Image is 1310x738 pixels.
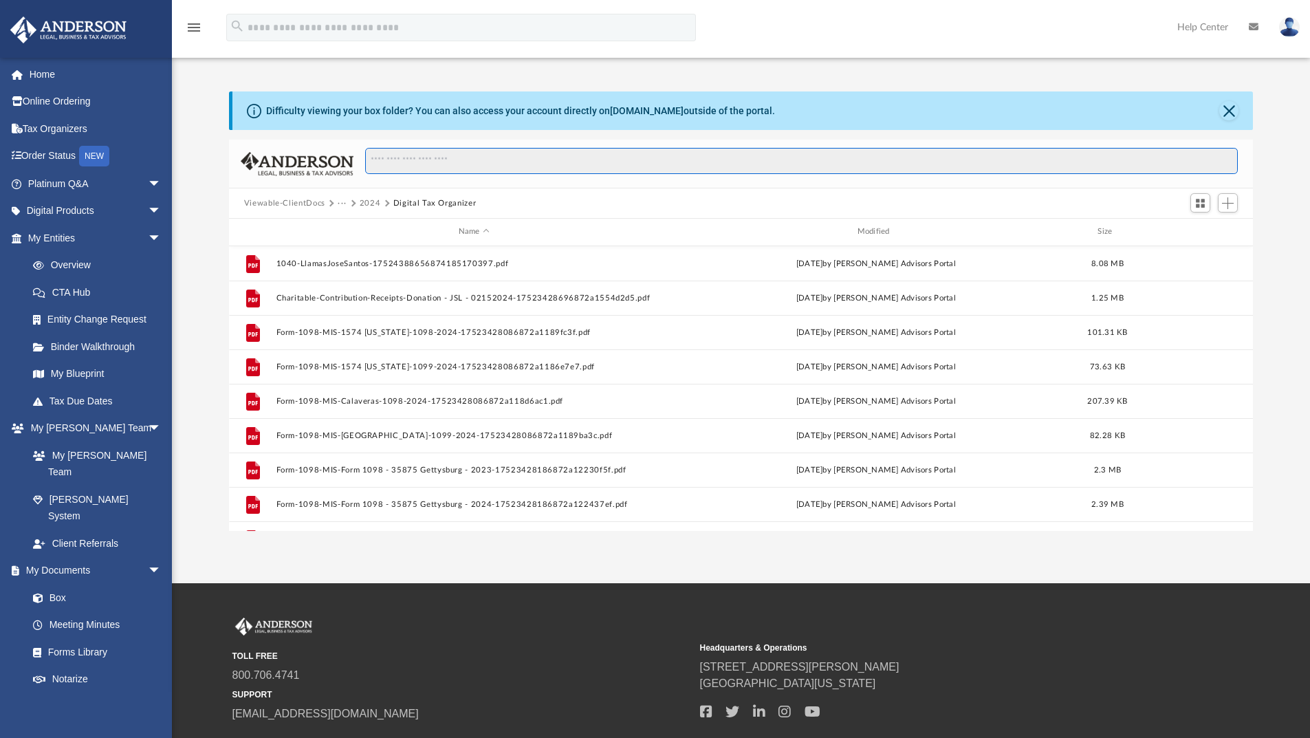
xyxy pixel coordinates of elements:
button: 1040-LlamasJoseSantos-17524388656874185170397.pdf [276,259,672,268]
button: Form-1098-MIS-Form 1098 - 35875 Gettysburg - 2023-17523428186872a12230f5f.pdf [276,466,672,475]
span: 73.63 KB [1090,362,1125,370]
button: Form-1098-MIS-1574 [US_STATE]-1099-2024-17523428086872a1186e7e7.pdf [276,362,672,371]
i: search [230,19,245,34]
a: Tax Due Dates [19,387,182,415]
div: [DATE] by [PERSON_NAME] Advisors Portal [678,326,1074,338]
div: grid [229,246,1254,531]
i: menu [186,19,202,36]
a: Tax Organizers [10,115,182,142]
span: 207.39 KB [1087,397,1127,404]
button: Switch to Grid View [1190,193,1211,213]
small: SUPPORT [232,688,690,701]
a: Forms Library [19,638,168,666]
span: 82.28 KB [1090,431,1125,439]
div: [DATE] by [PERSON_NAME] Advisors Portal [678,360,1074,373]
small: TOLL FREE [232,650,690,662]
a: Digital Productsarrow_drop_down [10,197,182,225]
a: Order StatusNEW [10,142,182,171]
div: [DATE] by [PERSON_NAME] Advisors Portal [678,395,1074,407]
a: My [PERSON_NAME] Team [19,442,168,486]
div: Modified [677,226,1073,238]
button: Digital Tax Organizer [393,197,477,210]
a: Overview [19,252,182,279]
button: Form-1098-MIS-[GEOGRAPHIC_DATA]-1099-2024-17523428086872a1189ba3c.pdf [276,431,672,440]
a: Entity Change Request [19,306,182,334]
a: [GEOGRAPHIC_DATA][US_STATE] [700,677,876,689]
div: [DATE] by [PERSON_NAME] Advisors Portal [678,292,1074,304]
a: Box [19,584,168,611]
img: Anderson Advisors Platinum Portal [232,618,315,636]
span: 8.08 MB [1091,259,1124,267]
input: Search files and folders [365,148,1238,174]
button: Form-1098-MIS-1574 [US_STATE]-1098-2024-17523428086872a1189fc3f.pdf [276,328,672,337]
span: arrow_drop_down [148,557,175,585]
span: 1.25 MB [1091,294,1124,301]
a: CTA Hub [19,279,182,306]
span: arrow_drop_down [148,197,175,226]
a: [EMAIL_ADDRESS][DOMAIN_NAME] [232,708,419,719]
a: 800.706.4741 [232,669,300,681]
a: Home [10,61,182,88]
span: arrow_drop_down [148,415,175,443]
div: [DATE] by [PERSON_NAME] Advisors Portal [678,464,1074,476]
button: Add [1218,193,1238,213]
img: Anderson Advisors Platinum Portal [6,17,131,43]
span: 2.39 MB [1091,500,1124,508]
button: Viewable-ClientDocs [244,197,325,210]
div: Size [1080,226,1135,238]
button: Close [1219,101,1238,120]
img: User Pic [1279,17,1300,37]
div: Difficulty viewing your box folder? You can also access your account directly on outside of the p... [266,104,775,118]
a: [STREET_ADDRESS][PERSON_NAME] [700,661,899,673]
small: Headquarters & Operations [700,642,1158,654]
a: Notarize [19,666,175,693]
div: id [1141,226,1237,238]
span: 101.31 KB [1087,328,1127,336]
a: My Blueprint [19,360,175,388]
a: My Entitiesarrow_drop_down [10,224,182,252]
a: My Documentsarrow_drop_down [10,557,175,585]
a: [DOMAIN_NAME] [610,105,684,116]
div: [DATE] by [PERSON_NAME] Advisors Portal [678,429,1074,442]
a: Binder Walkthrough [19,333,182,360]
button: Charitable-Contribution-Receipts-Donation - JSL - 02152024-17523428696872a1554d2d5.pdf [276,294,672,303]
span: arrow_drop_down [148,170,175,198]
div: NEW [79,146,109,166]
span: 2.3 MB [1093,466,1121,473]
button: Form-1098-MIS-Form 1098 - 35875 Gettysburg - 2024-17523428186872a122437ef.pdf [276,500,672,509]
a: My [PERSON_NAME] Teamarrow_drop_down [10,415,175,442]
span: arrow_drop_down [148,224,175,252]
button: Form-1098-MIS-Calaveras-1098-2024-17523428086872a118d6ac1.pdf [276,397,672,406]
a: Client Referrals [19,530,175,557]
a: Meeting Minutes [19,611,175,639]
a: menu [186,26,202,36]
button: 2024 [360,197,381,210]
a: Platinum Q&Aarrow_drop_down [10,170,182,197]
div: [DATE] by [PERSON_NAME] Advisors Portal [678,498,1074,510]
div: id [235,226,270,238]
a: [PERSON_NAME] System [19,486,175,530]
a: Online Ordering [10,88,182,116]
div: [DATE] by [PERSON_NAME] Advisors Portal [678,257,1074,270]
button: ··· [338,197,347,210]
div: Name [275,226,671,238]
